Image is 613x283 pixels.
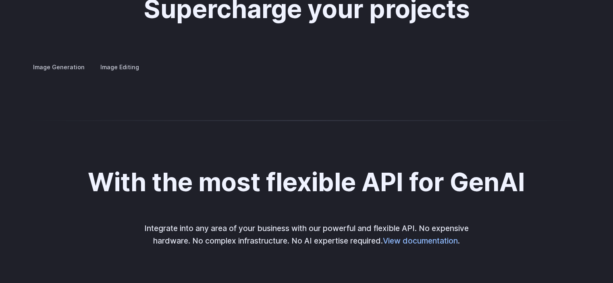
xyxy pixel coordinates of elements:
[88,168,525,196] h2: With the most flexible API for GenAI
[94,60,146,74] label: Image Editing
[383,235,458,245] a: View documentation
[26,60,91,74] label: Image Generation
[139,222,474,246] p: Integrate into any area of your business with our powerful and flexible API. No expensive hardwar...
